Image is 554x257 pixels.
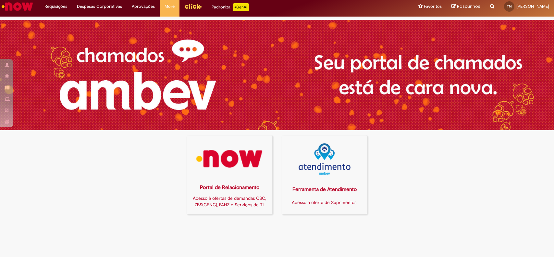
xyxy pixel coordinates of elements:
span: Aprovações [132,3,155,10]
div: Acesso à oferta de Suprimentos. [286,199,363,206]
span: TM [507,4,512,8]
a: Rascunhos [451,4,480,10]
a: Ferramenta de Atendimento Acesso à oferta de Suprimentos. [282,135,367,214]
div: Padroniza [212,3,249,11]
p: +GenAi [233,3,249,11]
span: Despesas Corporativas [77,3,122,10]
img: click_logo_yellow_360x200.png [184,1,202,11]
a: Portal de Relacionamento Acesso à ofertas de demandas CSC, ZBS(CENG), FAHZ e Serviços de TI. [187,135,272,214]
img: logo_atentdimento.png [299,143,351,175]
span: Rascunhos [457,3,480,9]
div: Portal de Relacionamento [191,184,268,191]
span: More [165,3,175,10]
span: Favoritos [424,3,442,10]
div: Ferramenta de Atendimento [286,186,363,193]
div: Acesso à ofertas de demandas CSC, ZBS(CENG), FAHZ e Serviços de TI. [191,195,268,208]
span: [PERSON_NAME] [516,4,549,9]
span: Requisições [44,3,67,10]
img: logo_now.png [191,143,268,175]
